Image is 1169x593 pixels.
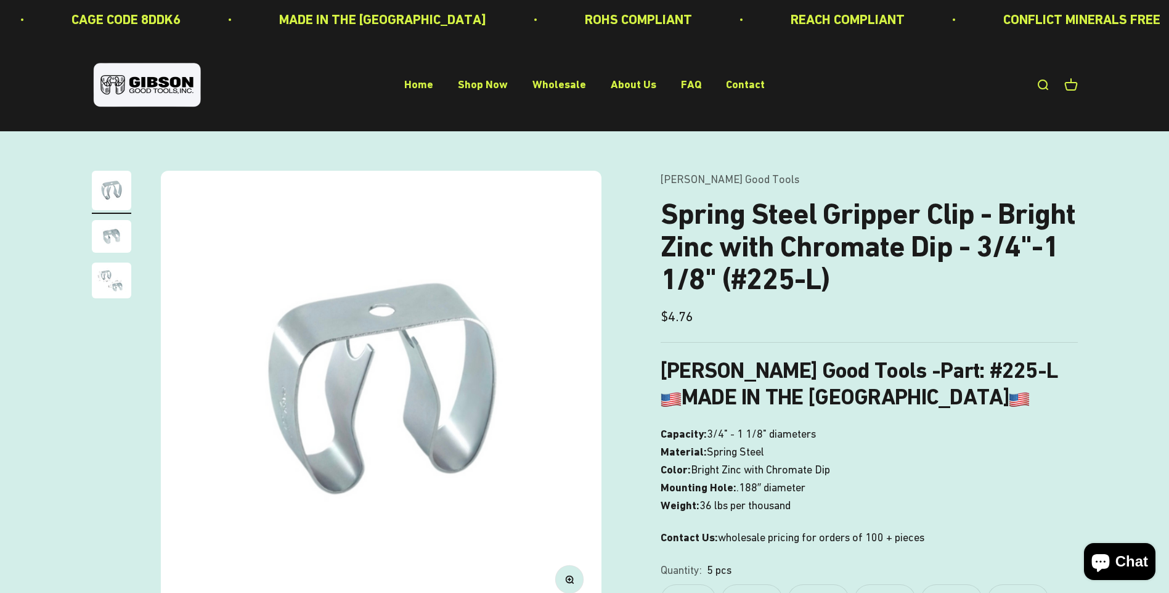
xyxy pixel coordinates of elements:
b: Capacity: [661,427,707,440]
sale-price: $4.76 [661,306,693,327]
p: 3/4" - 1 1/8" diameters [661,425,1078,514]
span: .188″ diameter [736,479,805,497]
button: Go to item 2 [92,220,131,256]
b: [PERSON_NAME] Good Tools - [661,358,979,383]
img: Gripper clip, made & shipped from the USA! [92,171,131,210]
span: Part [940,358,979,383]
button: Go to item 3 [92,263,131,302]
p: wholesale pricing for orders of 100 + pieces [661,529,1078,547]
p: ROHS COMPLIANT [584,9,691,30]
img: close up of a spring steel gripper clip, tool clip, durable, secure holding, Excellent corrosion ... [92,263,131,298]
variant-option-value: 5 pcs [707,562,731,579]
span: Bright Zinc with Chromate Dip [691,461,830,479]
inbox-online-store-chat: Shopify online store chat [1080,543,1159,583]
a: Home [404,78,433,91]
b: Weight: [661,499,699,512]
p: CAGE CODE 8DDK6 [70,9,179,30]
p: REACH COMPLIANT [789,9,903,30]
p: MADE IN THE [GEOGRAPHIC_DATA] [278,9,485,30]
b: MADE IN THE [GEOGRAPHIC_DATA] [661,384,1030,410]
b: Color: [661,463,691,476]
legend: Quantity: [661,562,702,579]
h1: Spring Steel Gripper Clip - Bright Zinc with Chromate Dip - 3/4"-1 1/8" (#225-L) [661,198,1078,295]
b: Mounting Hole: [661,481,736,494]
a: About Us [611,78,656,91]
a: [PERSON_NAME] Good Tools [661,173,799,186]
strong: Contact Us: [661,531,718,544]
span: 36 lbs per thousand [699,497,791,515]
img: close up of a spring steel gripper clip, tool clip, durable, secure holding, Excellent corrosion ... [92,220,131,253]
p: CONFLICT MINERALS FREE [1002,9,1159,30]
b: : #225-L [979,358,1057,383]
span: Spring Steel [707,443,764,461]
button: Go to item 1 [92,171,131,214]
a: Wholesale [532,78,586,91]
a: Contact [726,78,765,91]
a: FAQ [681,78,701,91]
a: Shop Now [458,78,508,91]
b: Material: [661,445,707,458]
